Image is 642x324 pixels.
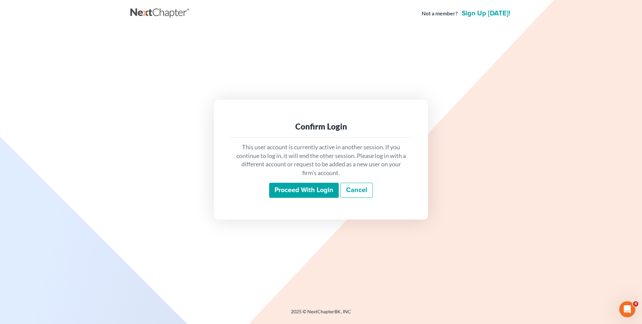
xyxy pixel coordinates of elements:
a: Sign up [DATE]! [460,10,512,17]
iframe: Intercom live chat [619,301,635,317]
strong: Not a member? [422,10,458,17]
div: 2025 © NextChapterBK, INC [130,308,512,320]
a: Cancel [340,183,373,198]
div: Confirm Login [235,121,407,132]
input: Proceed with login [269,183,339,198]
p: This user account is currently active in another session. If you continue to log in, it will end ... [235,143,407,177]
span: 4 [633,301,638,307]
